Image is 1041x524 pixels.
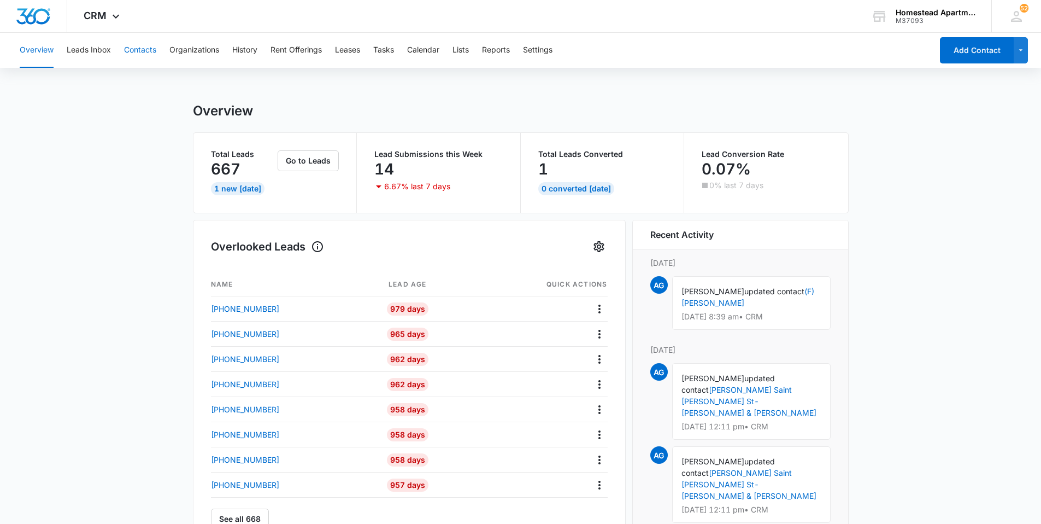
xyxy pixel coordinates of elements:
[335,33,360,68] button: Leases
[211,454,279,465] p: [PHONE_NUMBER]
[591,426,608,443] button: Actions
[591,300,608,317] button: Actions
[211,303,279,315] p: [PHONE_NUMBER]
[124,33,156,68] button: Contacts
[591,476,608,493] button: Actions
[650,344,831,356] p: [DATE]
[681,374,744,383] span: [PERSON_NAME]
[67,33,111,68] button: Leads Inbox
[211,303,351,315] a: [PHONE_NUMBER]
[681,506,821,514] p: [DATE] 12:11 pm • CRM
[387,353,428,366] div: 962 Days
[650,363,668,381] span: AG
[211,353,351,365] a: [PHONE_NUMBER]
[232,33,257,68] button: History
[681,423,821,430] p: [DATE] 12:11 pm • CRM
[387,403,428,416] div: 958 Days
[702,150,831,158] p: Lead Conversion Rate
[591,376,608,393] button: Actions
[681,313,821,321] p: [DATE] 8:39 am • CRM
[650,446,668,464] span: AG
[591,401,608,418] button: Actions
[193,103,253,119] h1: Overview
[650,228,714,241] h6: Recent Activity
[384,183,450,190] p: 6.67% last 7 days
[538,182,614,195] div: 0 Converted [DATE]
[211,160,240,178] p: 667
[538,160,548,178] p: 1
[169,33,219,68] button: Organizations
[211,328,351,340] a: [PHONE_NUMBER]
[211,429,351,440] a: [PHONE_NUMBER]
[270,33,322,68] button: Rent Offerings
[211,379,351,390] a: [PHONE_NUMBER]
[211,238,324,255] h1: Overlooked Leads
[278,150,339,171] button: Go to Leads
[590,238,608,255] button: Settings
[351,273,464,296] th: Lead age
[681,457,744,466] span: [PERSON_NAME]
[591,451,608,468] button: Actions
[374,150,503,158] p: Lead Submissions this Week
[374,160,394,178] p: 14
[278,156,339,165] a: Go to Leads
[1020,4,1028,13] div: notifications count
[211,328,279,340] p: [PHONE_NUMBER]
[211,454,351,465] a: [PHONE_NUMBER]
[940,37,1014,63] button: Add Contact
[591,351,608,368] button: Actions
[211,353,279,365] p: [PHONE_NUMBER]
[211,479,279,491] p: [PHONE_NUMBER]
[387,428,428,441] div: 958 Days
[387,328,428,341] div: 965 Days
[650,257,831,269] p: [DATE]
[464,273,608,296] th: Quick actions
[387,479,428,492] div: 957 Days
[702,160,751,178] p: 0.07%
[20,33,54,68] button: Overview
[744,287,804,296] span: updated contact
[387,378,428,391] div: 962 Days
[211,273,351,296] th: Name
[211,182,264,195] div: 1 New [DATE]
[373,33,394,68] button: Tasks
[211,379,279,390] p: [PHONE_NUMBER]
[211,404,279,415] p: [PHONE_NUMBER]
[211,479,351,491] a: [PHONE_NUMBER]
[387,302,428,316] div: 979 Days
[538,150,667,158] p: Total Leads Converted
[84,10,107,21] span: CRM
[591,325,608,342] button: Actions
[650,276,668,294] span: AG
[482,33,510,68] button: Reports
[523,33,552,68] button: Settings
[896,17,975,25] div: account id
[681,385,816,417] a: [PERSON_NAME] Saint [PERSON_NAME] St-[PERSON_NAME] & [PERSON_NAME]
[709,182,763,189] p: 0% last 7 days
[452,33,469,68] button: Lists
[1020,4,1028,13] span: 52
[211,429,279,440] p: [PHONE_NUMBER]
[387,453,428,467] div: 958 Days
[896,8,975,17] div: account name
[211,404,351,415] a: [PHONE_NUMBER]
[407,33,439,68] button: Calendar
[681,287,744,296] span: [PERSON_NAME]
[681,468,816,500] a: [PERSON_NAME] Saint [PERSON_NAME] St-[PERSON_NAME] & [PERSON_NAME]
[211,150,276,158] p: Total Leads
